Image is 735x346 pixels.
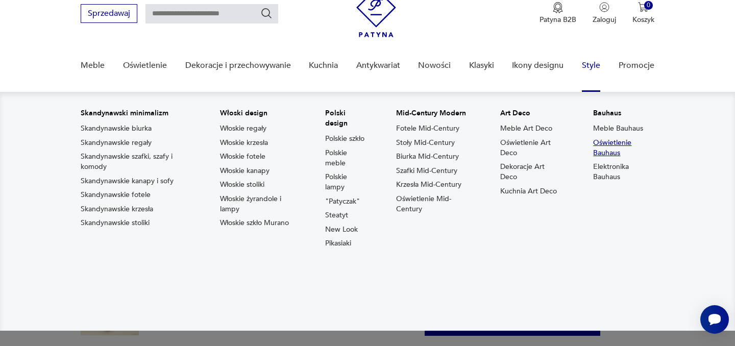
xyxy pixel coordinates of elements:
a: Skandynawskie szafki, szafy i komody [81,152,189,172]
a: Kuchnia [309,46,338,85]
a: Elektronika Bauhaus [593,162,654,182]
a: Promocje [619,46,654,85]
a: Dekoracje Art Deco [500,162,563,182]
p: Koszyk [632,15,654,24]
a: Stoły Mid-Century [396,138,455,148]
a: Klasyki [469,46,494,85]
a: Oświetlenie Bauhaus [593,138,654,158]
p: Bauhaus [593,108,654,118]
a: Włoskie fotele [220,152,265,162]
a: Włoskie krzesła [220,138,268,148]
a: Meble Art Deco [500,123,552,134]
a: Antykwariat [356,46,400,85]
a: Biurka Mid-Century [396,152,459,162]
button: Zaloguj [593,2,616,24]
a: Meble [81,46,105,85]
p: Zaloguj [593,15,616,24]
a: Polskie lampy [325,172,365,192]
a: Włoskie żyrandole i lampy [220,194,295,214]
a: Skandynawskie fotele [81,190,151,200]
iframe: Smartsupp widget button [700,305,729,334]
img: Ikona koszyka [638,2,648,12]
p: Włoski design [220,108,295,118]
p: Mid-Century Modern [396,108,470,118]
button: Szukaj [260,7,273,19]
a: Włoskie stoliki [220,180,264,190]
a: Polskie szkło [325,134,364,144]
a: Oświetlenie Mid-Century [396,194,470,214]
a: Skandynawskie krzesła [81,204,153,214]
a: Włoskie kanapy [220,166,269,176]
a: Szafki Mid-Century [396,166,457,176]
a: Ikony designu [512,46,563,85]
a: New Look [325,225,358,235]
a: Włoskie regały [220,123,266,134]
img: Ikona medalu [553,2,563,13]
p: Patyna B2B [540,15,576,24]
a: Skandynawskie stoliki [81,218,150,228]
p: Polski design [325,108,365,129]
a: Krzesła Mid-Century [396,180,461,190]
a: Pikasiaki [325,238,351,249]
a: Meble Bauhaus [593,123,643,134]
a: Skandynawskie kanapy i sofy [81,176,174,186]
img: Ikonka użytkownika [599,2,609,12]
a: Fotele Mid-Century [396,123,459,134]
a: Dekoracje i przechowywanie [185,46,291,85]
button: Sprzedawaj [81,4,137,23]
a: Steatyt [325,210,348,220]
a: Nowości [418,46,451,85]
p: Art Deco [500,108,563,118]
p: Skandynawski minimalizm [81,108,189,118]
a: "Patyczak" [325,196,360,207]
a: Oświetlenie [123,46,167,85]
button: Patyna B2B [540,2,576,24]
a: Ikona medaluPatyna B2B [540,2,576,24]
a: Sprzedawaj [81,11,137,18]
a: Style [582,46,600,85]
button: 0Koszyk [632,2,654,24]
a: Włoskie szkło Murano [220,218,289,228]
a: Oświetlenie Art Deco [500,138,563,158]
a: Polskie meble [325,148,365,168]
a: Kuchnia Art Deco [500,186,557,196]
div: 0 [644,1,653,10]
a: Skandynawskie biurka [81,123,152,134]
a: Skandynawskie regały [81,138,152,148]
